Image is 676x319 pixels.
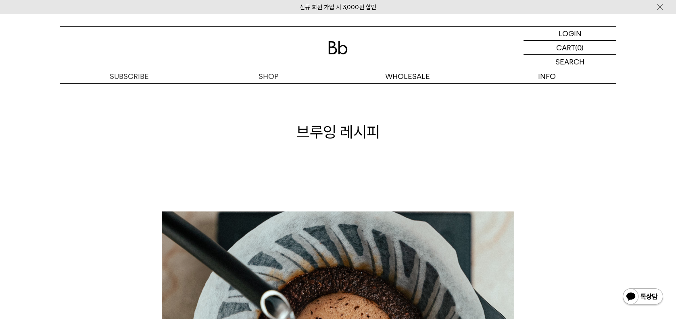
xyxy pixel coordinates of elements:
[60,69,199,83] a: SUBSCRIBE
[622,288,664,307] img: 카카오톡 채널 1:1 채팅 버튼
[60,121,616,143] h1: 브루잉 레시피
[559,27,582,40] p: LOGIN
[338,69,477,83] p: WHOLESALE
[477,69,616,83] p: INFO
[300,4,376,11] a: 신규 회원 가입 시 3,000원 할인
[524,41,616,55] a: CART (0)
[556,41,575,54] p: CART
[575,41,584,54] p: (0)
[524,27,616,41] a: LOGIN
[555,55,584,69] p: SEARCH
[328,41,348,54] img: 로고
[199,69,338,83] a: SHOP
